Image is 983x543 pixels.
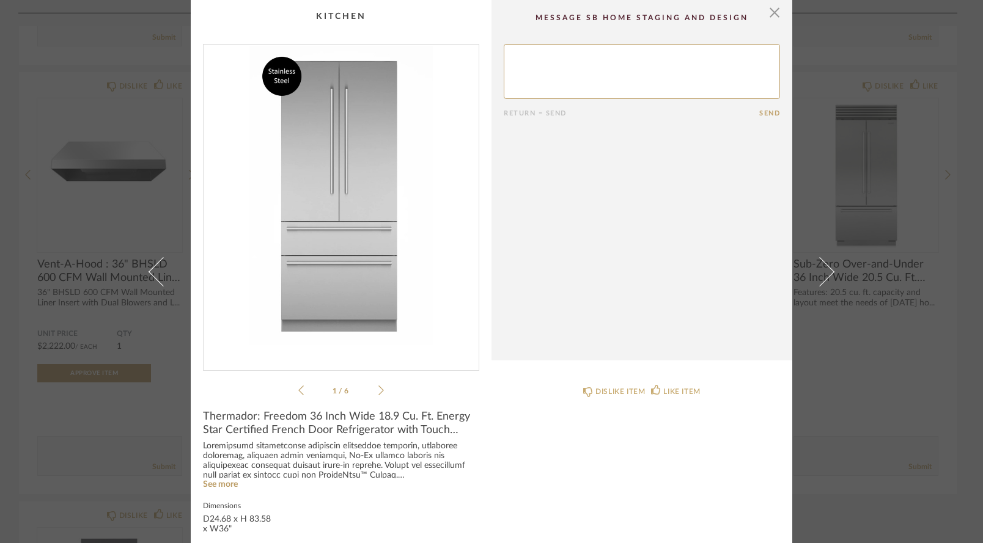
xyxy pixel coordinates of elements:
label: Dimensions [203,500,276,510]
span: Thermador: Freedom 36 Inch Wide 18.9 Cu. Ft. Energy Star Certified French Door Refrigerator with ... [203,410,479,437]
span: 1 [333,387,339,395]
div: LIKE ITEM [663,385,700,398]
span: 6 [344,387,350,395]
div: Loremipsumd sitametconse adipiscin elitseddoe temporin, utlaboree doloremag, aliquaen admin venia... [203,442,479,481]
div: DISLIKE ITEM [595,385,645,398]
img: ea27fd21-f5f2-4d7b-af1d-1e2a208fa5aa_1000x1000.jpg [204,45,479,360]
button: Send [759,109,780,117]
span: / [339,387,344,395]
div: Return = Send [504,109,759,117]
div: 0 [204,45,479,360]
div: D24.68 x H 83.58 x W36" [203,515,276,534]
a: See more [203,480,238,489]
